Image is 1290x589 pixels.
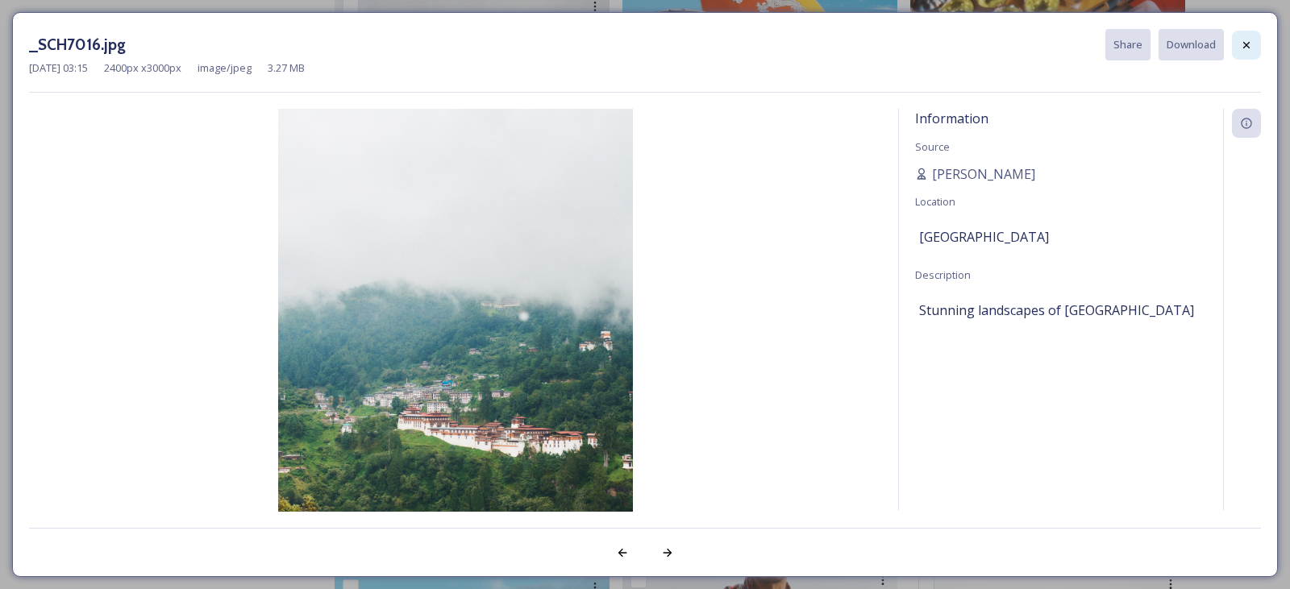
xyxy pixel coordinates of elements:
span: Source [915,139,950,154]
h3: _SCH7016.jpg [29,33,126,56]
span: 3.27 MB [268,60,305,76]
button: Share [1105,29,1151,60]
span: 2400 px x 3000 px [104,60,181,76]
span: [DATE] 03:15 [29,60,88,76]
span: Description [915,268,971,282]
span: Stunning landscapes of [GEOGRAPHIC_DATA] [919,301,1194,320]
span: Location [915,194,955,209]
button: Download [1159,29,1224,60]
span: image/jpeg [198,60,252,76]
span: [GEOGRAPHIC_DATA] [919,227,1049,247]
span: Information [915,110,988,127]
img: _SCH7016.jpg [29,109,882,553]
span: [PERSON_NAME] [932,164,1035,184]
